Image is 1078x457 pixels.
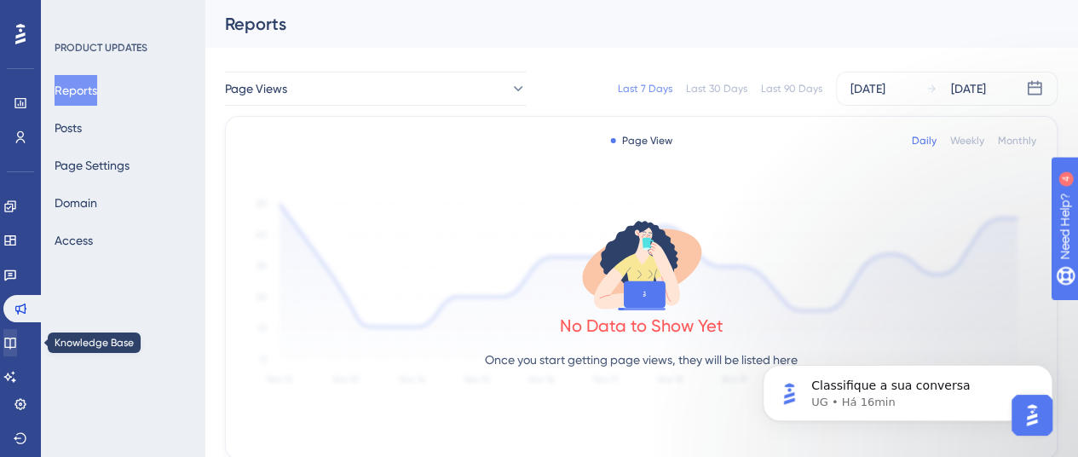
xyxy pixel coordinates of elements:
div: [DATE] [850,78,885,99]
button: Page Settings [55,150,130,181]
button: Page Views [225,72,527,106]
span: Need Help? [40,4,107,25]
div: PRODUCT UPDATES [55,41,147,55]
button: Reports [55,75,97,106]
div: Last 7 Days [618,82,672,95]
button: Domain [55,188,97,218]
iframe: Intercom notifications mensagem [737,329,1078,448]
div: [DATE] [951,78,986,99]
div: Last 90 Days [761,82,822,95]
div: Page View [610,134,672,148]
div: Reports [225,12,1015,36]
iframe: UserGuiding AI Assistant Launcher [1006,390,1058,441]
span: Page Views [225,78,287,99]
div: Daily [912,134,937,148]
button: Posts [55,113,82,143]
button: Access [55,225,93,256]
div: Last 30 Days [686,82,747,95]
div: 4 [118,9,124,22]
p: Once you start getting page views, they will be listed here [485,350,798,370]
div: No Data to Show Yet [560,314,723,338]
div: Monthly [998,134,1036,148]
div: Weekly [950,134,984,148]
